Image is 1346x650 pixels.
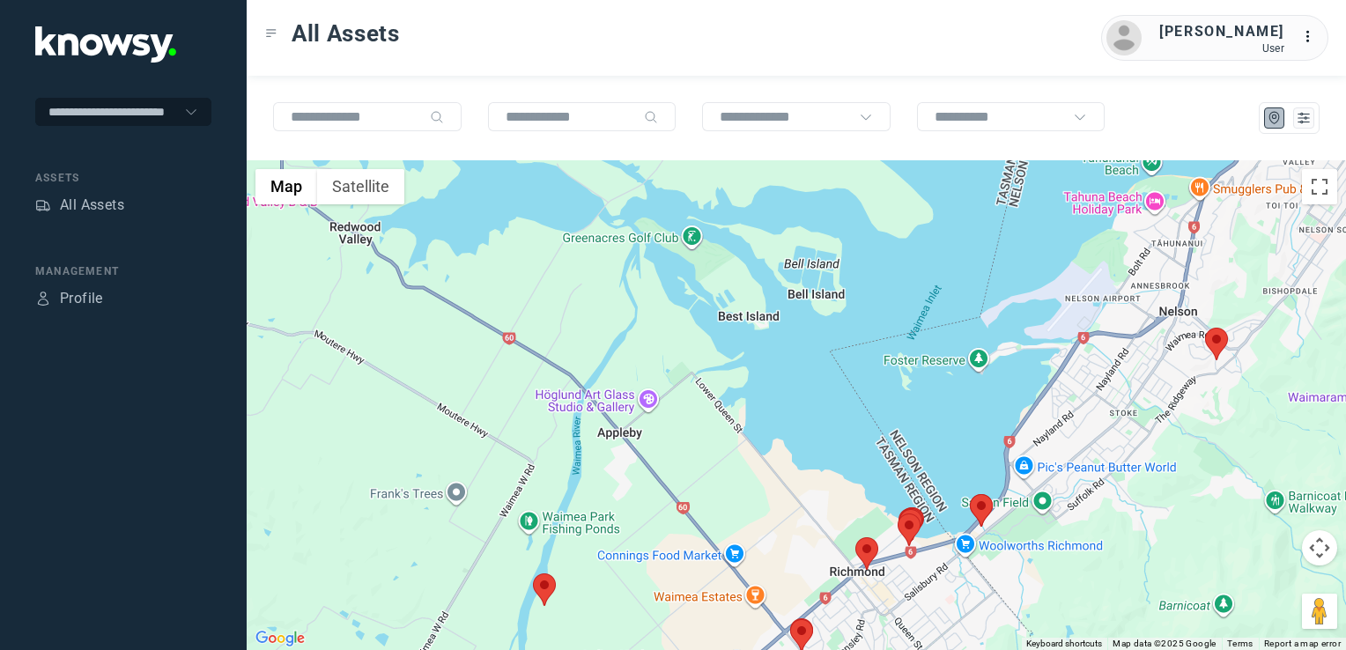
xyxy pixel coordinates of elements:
[317,169,404,204] button: Show satellite imagery
[35,26,176,63] img: Application Logo
[1303,30,1320,43] tspan: ...
[35,195,124,216] a: AssetsAll Assets
[35,288,103,309] a: ProfileProfile
[35,197,51,213] div: Assets
[292,18,400,49] span: All Assets
[1159,42,1284,55] div: User
[644,110,658,124] div: Search
[1106,20,1142,55] img: avatar.png
[35,263,211,279] div: Management
[251,627,309,650] img: Google
[1302,26,1323,48] div: :
[1026,638,1102,650] button: Keyboard shortcuts
[1296,110,1312,126] div: List
[1302,169,1337,204] button: Toggle fullscreen view
[1302,594,1337,629] button: Drag Pegman onto the map to open Street View
[1267,110,1283,126] div: Map
[265,27,277,40] div: Toggle Menu
[255,169,317,204] button: Show street map
[1159,21,1284,42] div: [PERSON_NAME]
[60,195,124,216] div: All Assets
[1227,639,1254,648] a: Terms
[430,110,444,124] div: Search
[35,170,211,186] div: Assets
[35,291,51,307] div: Profile
[251,627,309,650] a: Open this area in Google Maps (opens a new window)
[60,288,103,309] div: Profile
[1302,26,1323,50] div: :
[1302,530,1337,565] button: Map camera controls
[1113,639,1216,648] span: Map data ©2025 Google
[1264,639,1341,648] a: Report a map error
